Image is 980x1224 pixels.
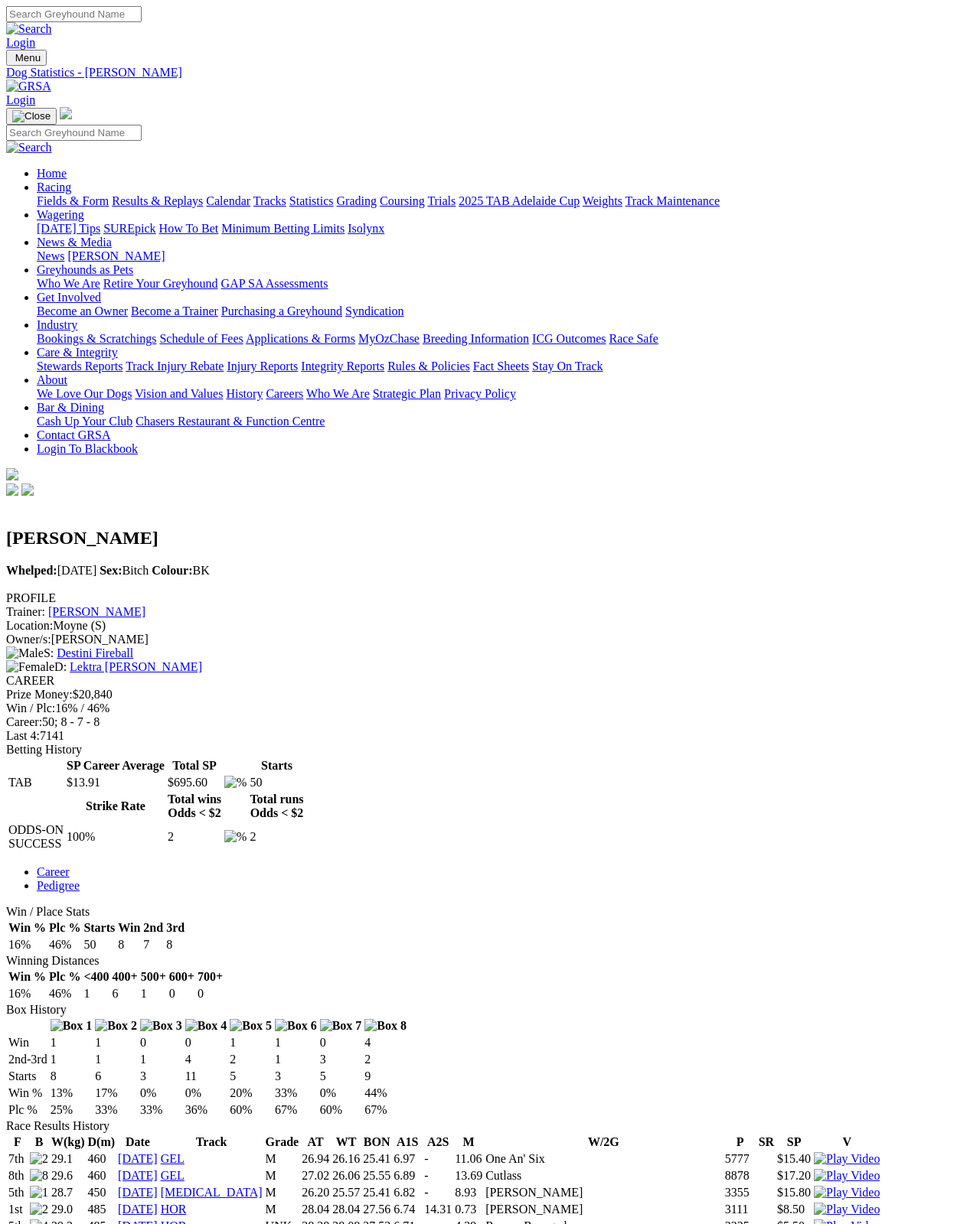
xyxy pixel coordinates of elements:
[814,1169,880,1182] a: Watch Replay on Watchdog
[6,702,55,715] span: Win / Plc:
[229,1035,273,1050] td: 1
[814,1203,880,1216] img: Play Video
[37,318,77,331] a: Industry
[48,969,81,985] th: Plc %
[83,986,109,1001] td: 1
[37,346,118,359] a: Care & Integrity
[301,1168,330,1183] td: 27.02
[117,920,141,936] th: Win
[364,1086,407,1101] td: 44%
[364,1069,407,1084] td: 9
[87,1151,116,1167] td: 460
[814,1152,880,1166] img: Play Video
[301,1134,330,1150] th: AT
[387,360,470,373] a: Rules & Policies
[6,1003,974,1017] div: Box History
[37,208,84,221] a: Wagering
[224,776,247,789] img: %
[57,646,133,659] a: Destini Fireball
[139,1035,183,1050] td: 0
[229,1069,273,1084] td: 5
[37,222,974,236] div: Wagering
[6,93,35,106] a: Login
[118,1203,158,1216] a: [DATE]
[37,194,974,208] div: Racing
[30,1186,48,1200] img: 1
[266,387,303,400] a: Careers
[758,1134,775,1150] th: SR
[30,1152,48,1166] img: 2
[37,360,122,373] a: Stewards Reports
[37,879,80,892] a: Pedigree
[37,277,974,291] div: Greyhounds as Pets
[167,775,222,790] td: $695.60
[6,50,47,66] button: Toggle navigation
[8,969,47,985] th: Win %
[249,775,304,790] td: 50
[6,36,35,49] a: Login
[274,1052,318,1067] td: 1
[393,1168,422,1183] td: 6.89
[8,1035,48,1050] td: Win
[380,194,425,207] a: Coursing
[626,194,720,207] a: Track Maintenance
[230,1019,272,1033] img: Box 5
[6,715,42,728] span: Career:
[139,1069,183,1084] td: 3
[37,415,974,428] div: Bar & Dining
[301,360,384,373] a: Integrity Reports
[332,1168,361,1183] td: 26.06
[94,1069,138,1084] td: 6
[776,1168,812,1183] td: $17.20
[50,1052,93,1067] td: 1
[776,1134,812,1150] th: SP
[197,986,224,1001] td: 0
[37,401,104,414] a: Bar & Dining
[37,387,132,400] a: We Love Our Dogs
[221,277,328,290] a: GAP SA Assessments
[6,66,974,80] a: Dog Statistics - [PERSON_NAME]
[159,332,243,345] a: Schedule of Fees
[168,969,195,985] th: 600+
[6,660,67,673] span: D:
[227,360,298,373] a: Injury Reports
[319,1069,363,1084] td: 5
[112,986,139,1001] td: 6
[6,660,54,674] img: Female
[8,822,64,851] td: ODDS-ON SUCCESS
[274,1102,318,1118] td: 67%
[67,249,165,262] a: [PERSON_NAME]
[6,633,974,646] div: [PERSON_NAME]
[6,729,40,742] span: Last 4:
[37,373,67,386] a: About
[6,729,974,743] div: 7141
[229,1086,273,1101] td: 20%
[6,108,57,125] button: Toggle navigation
[362,1168,391,1183] td: 25.55
[48,937,81,952] td: 46%
[6,646,44,660] img: Male
[94,1102,138,1118] td: 33%
[6,954,974,968] div: Winning Distances
[37,442,138,455] a: Login To Blackbook
[37,167,67,180] a: Home
[131,304,218,317] a: Become a Trainer
[168,986,195,1001] td: 0
[229,1102,273,1118] td: 60%
[66,792,165,821] th: Strike Rate
[485,1185,723,1200] td: [PERSON_NAME]
[724,1134,756,1150] th: P
[161,1152,185,1165] a: GEL
[185,1086,228,1101] td: 0%
[66,775,165,790] td: $13.91
[83,920,116,936] th: Starts
[50,1086,93,1101] td: 13%
[140,969,167,985] th: 500+
[8,1102,48,1118] td: Plc %
[167,758,222,773] th: Total SP
[319,1086,363,1101] td: 0%
[364,1019,407,1033] img: Box 8
[103,277,218,290] a: Retire Your Greyhound
[51,1134,86,1150] th: W(kg)
[48,920,81,936] th: Plc %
